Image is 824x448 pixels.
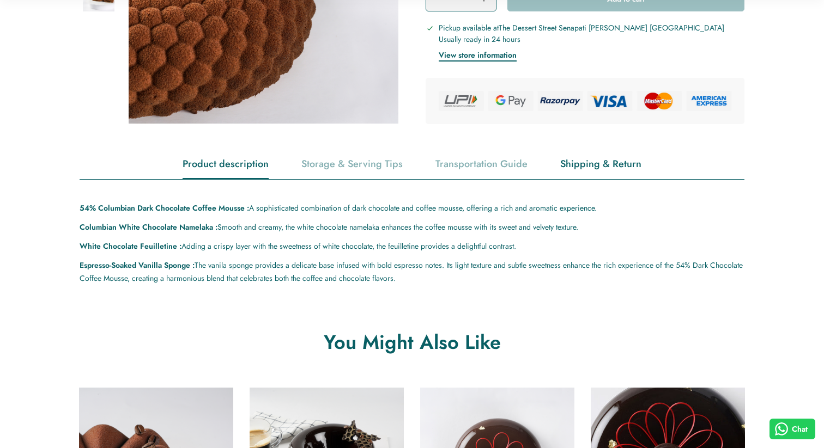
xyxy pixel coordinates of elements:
p: Smooth and creamy, the white chocolate namelaka enhances the coffee mousse with its sweet and vel... [80,220,744,234]
div: Transportation Guide [435,150,528,178]
div: Pickup available at [439,22,724,62]
div: Storage & Serving Tips [301,150,403,178]
strong: Espresso-Soaked Vanilla Sponge : [80,260,195,271]
strong: Columbian White Chocolate Namelaka : [80,222,217,232]
button: Chat [770,419,816,439]
div: Shipping & Return [560,150,641,178]
p: Usually ready in 24 hours [439,34,724,45]
button: View store information [439,49,517,62]
span: The vanila sponge provides a delicate base infused with bold espresso notes. Its light texture an... [80,260,743,284]
h2: You Might Also Like [80,329,744,355]
strong: 54% Columbian Dark Chocolate Coffee Mousse : [80,202,249,213]
span: Chat [792,424,808,435]
p: Adding a crispy layer with the sweetness of white chocolate, the feuilletine provides a delightfu... [80,240,744,253]
p: A sophisticated combination of dark chocolate and coffee mousse, offering a rich and aromatic exp... [80,201,744,215]
span: The Dessert Street Senapati [PERSON_NAME] [GEOGRAPHIC_DATA] [499,22,724,33]
strong: White Chocolate Feuilletine : [80,241,181,251]
div: Product description [183,150,269,178]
